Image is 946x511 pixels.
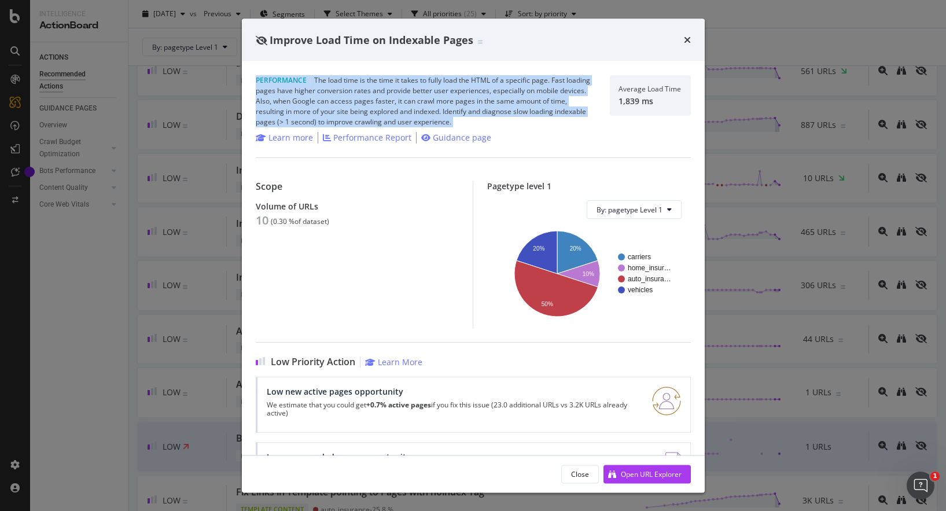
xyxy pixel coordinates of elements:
[571,469,589,479] div: Close
[533,245,544,252] text: 20%
[597,204,662,214] span: By: pagetype Level 1
[421,132,491,144] a: Guidance page
[256,214,268,227] div: 10
[365,356,422,367] a: Learn More
[256,132,313,144] a: Learn more
[268,132,313,144] div: Learn more
[603,465,691,483] button: Open URL Explorer
[582,270,594,277] text: 10%
[271,356,355,367] span: Low Priority Action
[478,40,483,43] img: Equal
[256,201,459,211] div: Volume of URLs
[267,452,646,462] div: Low new crawled pages opportunity
[256,75,307,85] span: Performance
[308,75,312,85] span: |
[378,356,422,367] div: Learn More
[366,400,431,410] strong: +0.7% active pages
[652,387,681,416] img: RO06QsNG.png
[487,181,691,191] div: Pagetype level 1
[433,132,491,144] div: Guidance page
[541,301,553,307] text: 50%
[621,469,682,479] div: Open URL Explorer
[930,472,940,481] span: 1
[569,245,581,252] text: 20%
[496,228,682,319] svg: A chart.
[628,275,671,283] text: auto_insura…
[333,132,411,144] div: Performance Report
[619,96,681,106] div: 1,839 ms
[561,465,599,483] button: Close
[256,75,596,127] div: The load time is the time it takes to fully load the HTML of a specific page. Fast loading pages ...
[659,452,680,481] img: e5DMFwAAAABJRU5ErkJggg==
[628,253,651,261] text: carriers
[270,32,473,46] span: Improve Load Time on Indexable Pages
[684,32,691,47] div: times
[628,286,653,294] text: vehicles
[256,35,267,45] div: eye-slash
[242,19,705,492] div: modal
[907,472,934,499] iframe: Intercom live chat
[619,85,681,93] div: Average Load Time
[587,200,682,219] button: By: pagetype Level 1
[256,181,459,192] div: Scope
[323,132,411,144] a: Performance Report
[267,401,638,417] p: We estimate that you could get if you fix this issue (23.0 additional URLs vs 3.2K URLs already a...
[628,264,671,272] text: home_insur…
[271,218,329,226] div: ( 0.30 % of dataset )
[267,387,638,396] div: Low new active pages opportunity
